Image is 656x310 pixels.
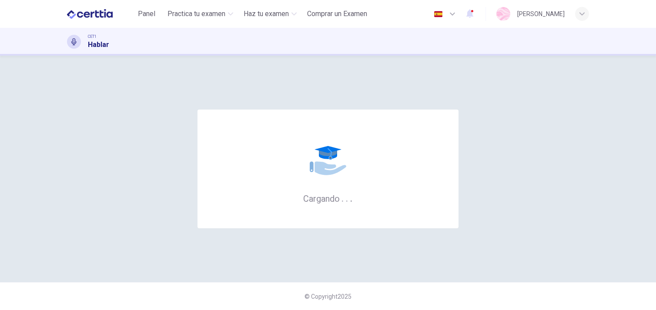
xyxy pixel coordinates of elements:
button: Haz tu examen [240,6,300,22]
span: Comprar un Examen [307,9,367,19]
button: Comprar un Examen [304,6,371,22]
img: Profile picture [496,7,510,21]
span: Haz tu examen [244,9,289,19]
button: Panel [133,6,161,22]
span: © Copyright 2025 [305,293,351,300]
h6: . [345,190,348,205]
h1: Hablar [88,40,109,50]
button: Practica tu examen [164,6,237,22]
span: CET1 [88,33,97,40]
a: CERTTIA logo [67,5,133,23]
img: CERTTIA logo [67,5,113,23]
h6: Cargando [303,193,353,204]
div: [PERSON_NAME] [517,9,565,19]
h6: . [350,190,353,205]
span: Panel [138,9,155,19]
h6: . [341,190,344,205]
img: es [433,11,444,17]
span: Practica tu examen [167,9,225,19]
